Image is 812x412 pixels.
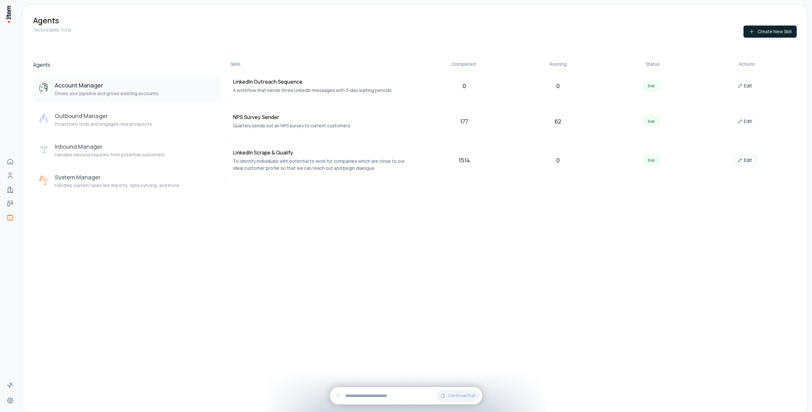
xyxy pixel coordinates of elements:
[4,197,17,210] a: Deals
[233,78,415,86] h4: LinkedIn Outreach Sequence
[38,175,50,186] img: System Manager
[743,26,797,38] button: Create New Skill
[702,61,792,67] div: Actions
[4,169,17,182] a: People
[732,115,758,128] a: Edit
[55,90,158,97] p: Drives your pipeline and grows existing accounts
[732,154,758,167] a: Edit
[55,182,179,189] p: Handles system tasks like imports, data syncing, and more
[33,138,221,163] button: Inbound ManagerInbound ManagerHandles inbound inquiries from potential customers
[38,83,50,94] img: Account Manager
[420,156,509,165] div: 1514
[4,183,17,196] a: Companies
[437,390,480,402] button: Continue Chat
[643,80,660,91] span: live
[4,394,17,407] a: Settings
[420,81,509,90] div: 0
[448,393,476,398] span: Continue Chat
[233,113,415,121] h4: NPS Survey Sender
[55,173,179,181] h3: System Manager
[38,113,50,125] img: Outbound Manager
[55,112,152,120] h3: Outbound Manager
[33,27,71,33] p: 7 Active Skills Total
[513,61,603,67] div: Running
[233,122,415,129] p: Quartely sends out an NPS survey to current customers.
[55,121,152,127] p: Proactively finds and engages new prospects
[4,211,17,224] a: Agents
[233,149,415,156] h4: LinkedIn Scrape & Qualify
[419,61,508,67] div: Completed
[55,143,165,150] h3: Inbound Manager
[514,117,602,126] div: 62
[55,81,158,89] h3: Account Manager
[514,81,602,90] div: 0
[33,15,59,26] h1: Agents
[514,156,602,165] div: 0
[38,144,50,155] img: Inbound Manager
[230,61,414,67] div: Skills
[608,61,697,67] div: Status
[4,379,17,392] a: Activity
[330,387,482,404] div: Continue Chat
[732,79,758,92] a: Edit
[643,154,660,166] span: live
[55,152,165,158] p: Handles inbound inquiries from potential customers
[33,61,221,69] h2: Agents
[5,5,11,23] img: Item Brain Logo
[233,87,415,94] p: A workflow that sends three LinkedIn messages with 3-day waiting periods
[33,168,221,194] button: System ManagerSystem ManagerHandles system tasks like imports, data syncing, and more
[33,76,221,102] button: Account ManagerAccount ManagerDrives your pipeline and grows existing accounts
[33,107,221,132] button: Outbound ManagerOutbound ManagerProactively finds and engages new prospects
[420,117,509,126] div: 177
[4,155,17,168] a: Home
[233,158,415,172] p: To identify individuals with potential to work for companies which are close to our ideal custome...
[643,116,660,127] span: live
